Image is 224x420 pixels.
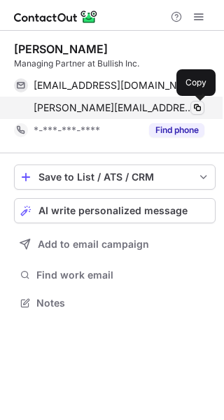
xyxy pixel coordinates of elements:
button: AI write personalized message [14,198,216,223]
span: Notes [36,297,210,309]
img: ContactOut v5.3.10 [14,8,98,25]
span: [PERSON_NAME][EMAIL_ADDRESS][DOMAIN_NAME] [34,101,194,114]
button: Notes [14,293,216,313]
button: save-profile-one-click [14,164,216,190]
span: Add to email campaign [38,239,149,250]
button: Find work email [14,265,216,285]
div: Managing Partner at Bullish Inc. [14,57,216,70]
button: Add to email campaign [14,232,216,257]
span: [EMAIL_ADDRESS][DOMAIN_NAME] [34,79,194,92]
span: Find work email [36,269,210,281]
span: AI write personalized message [38,205,188,216]
button: Reveal Button [149,123,204,137]
div: Save to List / ATS / CRM [38,171,191,183]
div: [PERSON_NAME] [14,42,108,56]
